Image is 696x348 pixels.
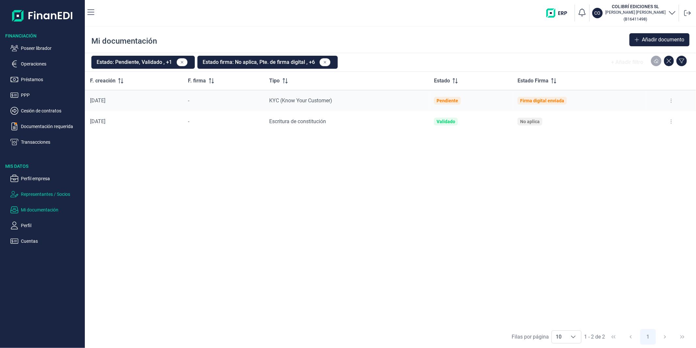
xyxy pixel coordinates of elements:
[584,334,605,340] span: 1 - 2 de 2
[552,331,565,343] span: 10
[592,3,676,23] button: COCOLIBRÍ EDICIONES SL[PERSON_NAME] [PERSON_NAME](B16411498)
[434,77,450,85] span: Estado
[21,222,82,229] p: Perfil
[624,17,647,22] small: Copiar cif
[674,329,690,345] button: Last Page
[512,333,549,341] div: Filas por página
[21,237,82,245] p: Cuentas
[623,329,639,345] button: Previous Page
[21,44,82,52] p: Poseer librador
[188,97,259,104] div: -
[21,206,82,214] p: Mi documentación
[10,91,82,99] button: PPP
[90,97,178,104] div: [DATE]
[10,76,82,83] button: Préstamos
[437,98,458,103] div: Pendiente
[10,175,82,182] button: Perfil empresa
[520,119,540,124] div: No aplica
[565,331,581,343] div: Choose
[21,91,82,99] p: PPP
[21,175,82,182] p: Perfil empresa
[642,36,684,44] span: Añadir documento
[605,3,666,10] h3: COLIBRÍ EDICIONES SL
[10,60,82,68] button: Operaciones
[10,123,82,130] button: Documentación requerida
[188,118,259,125] div: -
[270,77,280,85] span: Tipo
[21,76,82,83] p: Préstamos
[270,97,333,104] span: KYC (Know Your Customer)
[10,222,82,229] button: Perfil
[10,107,82,115] button: Cesión de contratos
[197,56,338,69] button: Estado firma: No aplica, Pte. de firma digital , +6
[188,77,206,85] span: F. firma
[10,44,82,52] button: Poseer librador
[10,237,82,245] button: Cuentas
[10,138,82,146] button: Transacciones
[21,190,82,198] p: Representantes / Socios
[595,10,601,16] p: CO
[21,123,82,130] p: Documentación requerida
[90,77,116,85] span: F. creación
[657,329,673,345] button: Next Page
[21,107,82,115] p: Cesión de contratos
[518,77,549,85] span: Estado Firma
[520,98,564,103] div: Firma digital enviada
[10,206,82,214] button: Mi documentación
[91,56,195,69] button: Estado: Pendiente, Validado , +1
[606,329,621,345] button: First Page
[21,60,82,68] p: Operaciones
[90,118,178,125] div: [DATE]
[546,8,572,18] img: erp
[10,190,82,198] button: Representantes / Socios
[270,118,326,124] span: Escritura de constitución
[21,138,82,146] p: Transacciones
[640,329,656,345] button: Page 1
[437,119,455,124] div: Validado
[629,33,689,46] button: Añadir documento
[12,5,73,26] img: Logo de aplicación
[91,36,157,46] div: Mi documentación
[605,10,666,15] p: [PERSON_NAME] [PERSON_NAME]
